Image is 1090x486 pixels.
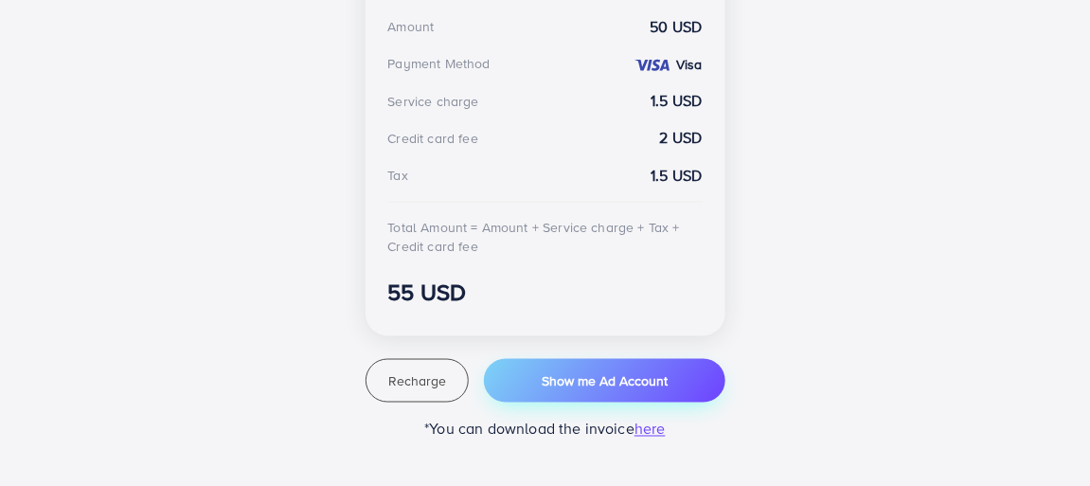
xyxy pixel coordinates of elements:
[651,16,703,38] strong: 50 USD
[676,55,703,74] strong: Visa
[1010,401,1076,472] iframe: Chat
[366,359,470,403] button: Recharge
[388,371,446,390] span: Recharge
[651,165,702,187] strong: 1.5 USD
[388,218,703,257] div: Total Amount = Amount + Service charge + Tax + Credit card fee
[388,92,479,111] div: Service charge
[388,54,491,73] div: Payment Method
[634,419,666,440] span: here
[634,58,671,73] img: credit
[651,90,702,112] strong: 1.5 USD
[388,17,435,36] div: Amount
[542,371,668,390] span: Show me Ad Account
[388,129,478,148] div: Credit card fee
[366,418,725,441] p: *You can download the invoice
[388,166,408,185] div: Tax
[388,279,703,306] h3: 55 USD
[484,359,724,403] button: Show me Ad Account
[660,127,703,149] strong: 2 USD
